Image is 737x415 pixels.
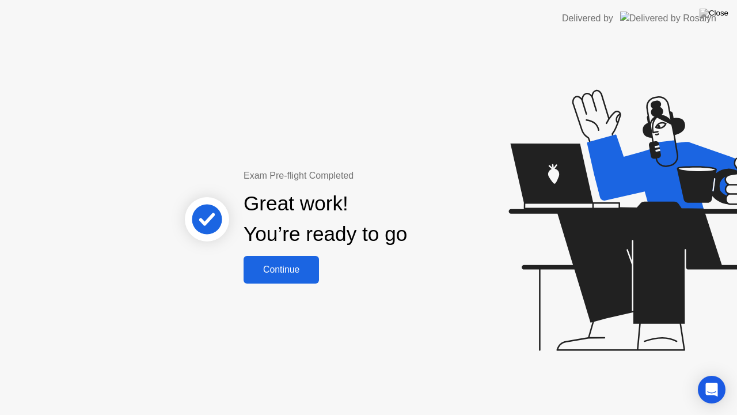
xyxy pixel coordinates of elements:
img: Close [700,9,728,18]
div: Open Intercom Messenger [698,376,725,403]
div: Delivered by [562,12,613,25]
img: Delivered by Rosalyn [620,12,716,25]
div: Great work! You’re ready to go [244,188,407,250]
div: Continue [247,265,316,275]
button: Continue [244,256,319,284]
div: Exam Pre-flight Completed [244,169,481,183]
